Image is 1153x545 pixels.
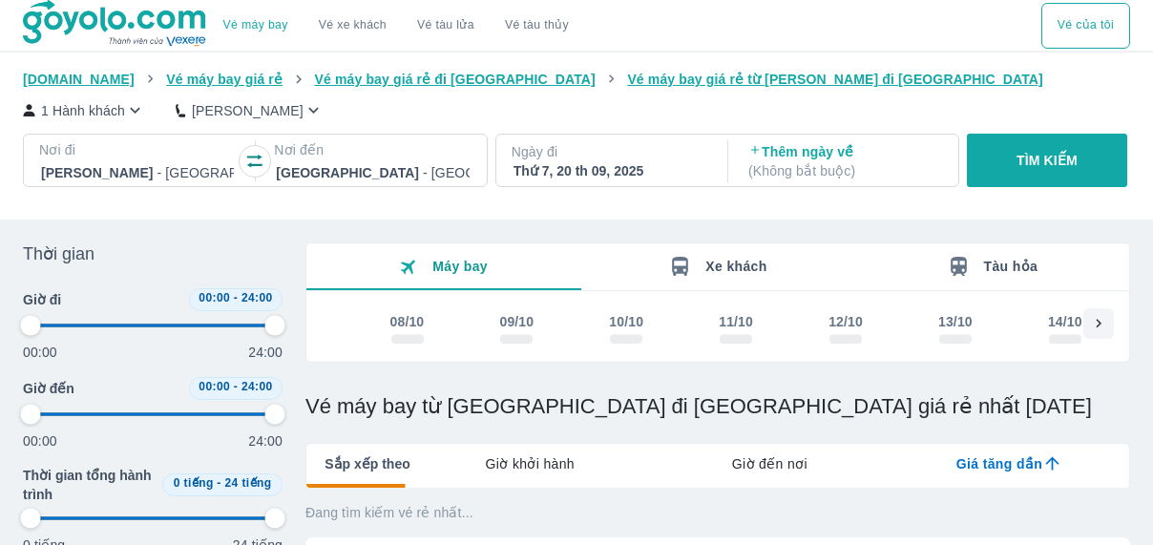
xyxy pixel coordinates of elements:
[39,140,236,159] p: Nơi đi
[208,3,584,49] div: choose transportation mode
[1017,151,1078,170] p: TÌM KIẾM
[23,466,155,504] span: Thời gian tổng hành trình
[217,476,220,490] span: -
[512,142,708,161] p: Ngày đi
[248,431,283,451] p: 24:00
[23,242,94,265] span: Thời gian
[352,308,1083,350] div: scrollable day and price
[967,134,1126,187] button: TÌM KIẾM
[241,291,273,304] span: 24:00
[176,100,324,120] button: [PERSON_NAME]
[305,393,1130,420] h1: Vé máy bay từ [GEOGRAPHIC_DATA] đi [GEOGRAPHIC_DATA] giá rẻ nhất [DATE]
[402,3,490,49] a: Vé tàu lửa
[23,290,61,309] span: Giờ đi
[938,312,973,331] div: 13/10
[390,312,425,331] div: 08/10
[41,101,125,120] p: 1 Hành khách
[705,259,766,274] span: Xe khách
[719,312,753,331] div: 11/10
[192,101,304,120] p: [PERSON_NAME]
[199,291,230,304] span: 00:00
[305,503,1130,522] p: Đang tìm kiếm vé rẻ nhất...
[234,291,238,304] span: -
[23,379,74,398] span: Giờ đến
[748,161,941,180] p: ( Không bắt buộc )
[984,259,1038,274] span: Tàu hỏa
[174,476,214,490] span: 0 tiếng
[234,380,238,393] span: -
[828,312,863,331] div: 12/10
[23,431,57,451] p: 00:00
[1041,3,1130,49] button: Vé của tôi
[223,18,288,32] a: Vé máy bay
[432,259,488,274] span: Máy bay
[319,18,387,32] a: Vé xe khách
[956,454,1042,473] span: Giá tăng dần
[499,312,534,331] div: 09/10
[315,72,596,87] span: Vé máy bay giá rẻ đi [GEOGRAPHIC_DATA]
[627,72,1043,87] span: Vé máy bay giá rẻ từ [PERSON_NAME] đi [GEOGRAPHIC_DATA]
[274,140,471,159] p: Nơi đến
[1041,3,1130,49] div: choose transportation mode
[241,380,273,393] span: 24:00
[490,3,584,49] button: Vé tàu thủy
[248,343,283,362] p: 24:00
[732,454,807,473] span: Giờ đến nơi
[609,312,643,331] div: 10/10
[410,444,1129,484] div: lab API tabs example
[23,343,57,362] p: 00:00
[486,454,575,473] span: Giờ khởi hành
[23,100,145,120] button: 1 Hành khách
[225,476,272,490] span: 24 tiếng
[23,72,135,87] span: [DOMAIN_NAME]
[748,142,941,180] p: Thêm ngày về
[23,70,1130,89] nav: breadcrumb
[166,72,283,87] span: Vé máy bay giá rẻ
[325,454,410,473] span: Sắp xếp theo
[1048,312,1082,331] div: 14/10
[514,161,706,180] div: Thứ 7, 20 th 09, 2025
[199,380,230,393] span: 00:00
